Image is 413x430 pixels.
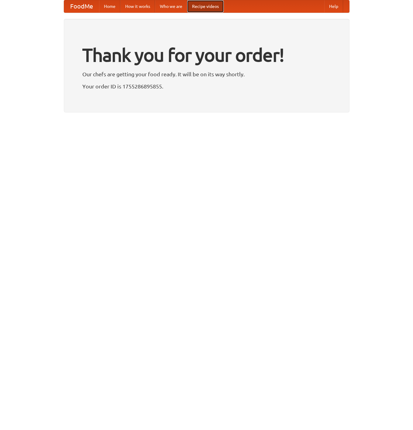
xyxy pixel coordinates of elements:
[99,0,120,12] a: Home
[187,0,224,12] a: Recipe videos
[324,0,343,12] a: Help
[64,0,99,12] a: FoodMe
[82,40,331,70] h1: Thank you for your order!
[82,70,331,79] p: Our chefs are getting your food ready. It will be on its way shortly.
[155,0,187,12] a: Who we are
[82,82,331,91] p: Your order ID is 1755286895855.
[120,0,155,12] a: How it works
